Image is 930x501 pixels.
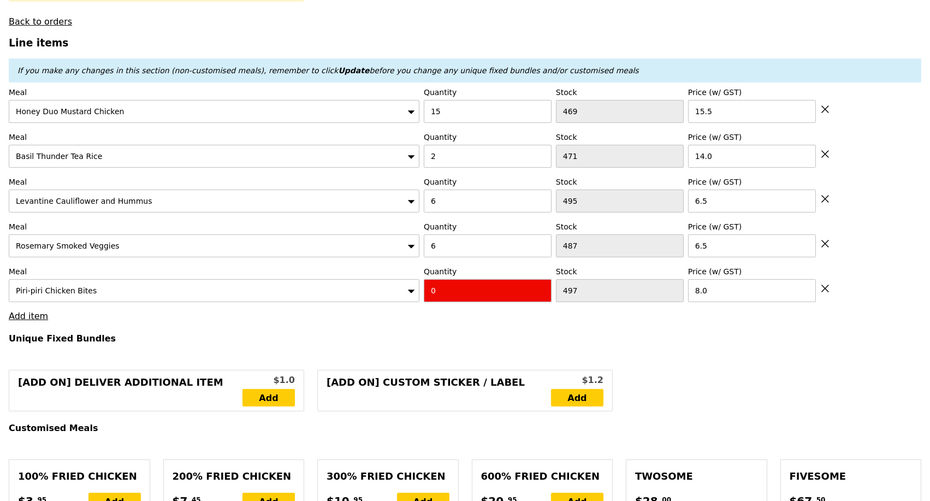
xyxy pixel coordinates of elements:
[556,176,684,187] label: Stock
[9,221,419,232] label: Meal
[18,469,141,484] div: 100% Fried Chicken
[242,389,295,406] a: Add
[424,266,552,277] label: Quantity
[9,176,419,187] label: Meal
[16,152,102,161] span: Basil Thunder Tea Rice
[338,66,369,75] b: Update
[556,87,684,98] label: Stock
[556,266,684,277] label: Stock
[16,197,152,205] span: Levantine Cauliflower and Hummus
[551,389,603,406] a: Add
[688,176,816,187] label: Price (w/ GST)
[424,221,552,232] label: Quantity
[556,132,684,143] label: Stock
[9,37,921,49] h3: Line items
[9,333,921,344] h4: Unique Fixed Bundles
[688,87,816,98] label: Price (w/ GST)
[16,107,124,116] span: Honey Duo Mustard Chicken
[9,423,921,433] h4: Customised Meals
[16,241,120,250] span: Rosemary Smoked Veggies
[17,66,639,75] em: If you make any changes in this section (non-customised meals), remember to click before you chan...
[688,266,816,277] label: Price (w/ GST)
[9,87,419,98] label: Meal
[18,375,242,406] div: [Add on] Deliver Additional Item
[9,311,48,321] a: Add item
[9,132,419,143] label: Meal
[327,469,449,484] div: 300% Fried Chicken
[635,469,758,484] div: Twosome
[424,176,552,187] label: Quantity
[790,469,913,484] div: Fivesome
[9,266,419,277] label: Meal
[9,16,72,27] a: Back to orders
[424,132,552,143] label: Quantity
[551,374,603,387] div: $1.2
[173,469,295,484] div: 200% Fried Chicken
[556,221,684,232] label: Stock
[242,374,295,387] div: $1.0
[688,132,816,143] label: Price (w/ GST)
[424,87,552,98] label: Quantity
[481,469,604,484] div: 600% Fried Chicken
[327,375,551,406] div: [Add on] Custom Sticker / Label
[688,221,816,232] label: Price (w/ GST)
[16,286,97,295] span: Piri-piri Chicken Bites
